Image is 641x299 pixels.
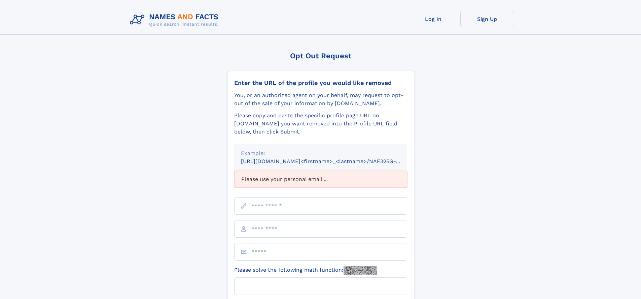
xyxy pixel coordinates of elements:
div: Enter the URL of the profile you would like removed [234,79,407,87]
a: Sign Up [460,11,514,27]
small: [URL][DOMAIN_NAME]<firstname>_<lastname>/NAF325G-xxxxxxxx [241,158,420,165]
div: Please copy and paste the specific profile page URL on [DOMAIN_NAME] you want removed into the Pr... [234,112,407,136]
a: Log In [406,11,460,27]
div: Example: [241,149,400,157]
div: You, or an authorized agent on your behalf, may request to opt-out of the sale of your informatio... [234,91,407,108]
img: Logo Names and Facts [127,11,224,29]
div: Opt Out Request [227,52,414,60]
label: Please solve the following math function: [234,266,377,275]
div: Please use your personal email ... [234,171,407,188]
